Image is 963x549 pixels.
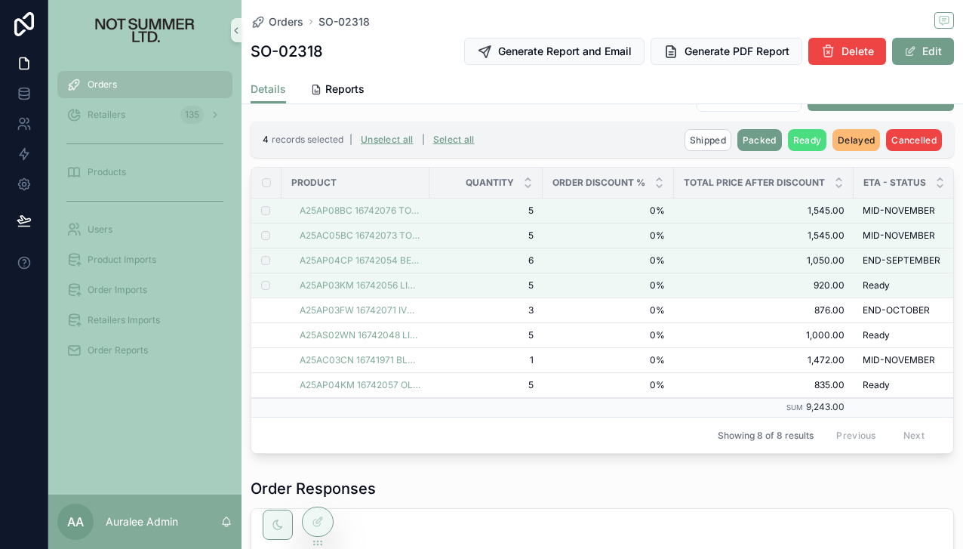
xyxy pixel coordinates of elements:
a: Orders [251,14,303,29]
span: Generate Report and Email [498,44,632,59]
span: Total Price After Discount [684,177,825,189]
a: Retailers135 [57,101,232,128]
span: Reports [325,82,365,97]
a: A25AP04KM 16742057 OLIVE [300,379,420,391]
a: A25AS02WN 16742048 LIGHT BLUE X BEIGE [300,329,420,341]
span: Delete [841,44,874,59]
span: 876.00 [683,304,845,316]
button: Unselect all [355,128,419,152]
a: 1 [438,354,534,366]
span: Orders [88,79,117,91]
a: 5 [438,379,534,391]
a: 0% [552,230,665,242]
a: A25AP08BC 16742076 TOP BLACK [300,205,420,217]
span: Products [88,166,126,178]
span: A25AC05BC 16742073 TOP BLACK [300,230,420,242]
span: Ready [863,379,890,391]
a: Orders [57,71,232,98]
a: 0% [552,205,665,217]
a: 5 [438,230,534,242]
span: MID-NOVEMBER [863,205,935,217]
span: Eta - Status [863,177,926,189]
span: 1,545.00 [683,205,845,217]
a: A25AP03KM 16742056 LIGHT KHAKI [300,279,420,291]
a: 3 [438,304,534,316]
span: AA [67,513,84,531]
a: Product Imports [57,246,232,273]
span: Product Imports [88,254,156,266]
button: Edit [892,38,954,65]
button: Shipped [685,129,731,151]
span: Product [291,177,337,189]
div: scrollable content [48,60,242,384]
a: Ready [863,329,958,341]
a: Reports [310,76,365,106]
a: 0% [552,329,665,341]
div: 135 [180,106,204,124]
button: Select all [428,128,480,152]
span: Order Imports [88,284,147,296]
span: MID-NOVEMBER [863,354,935,366]
span: Retailers [88,109,125,121]
a: 5 [438,329,534,341]
span: records selected [272,134,343,145]
a: END-OCTOBER [863,304,958,316]
button: Generate PDF Report [651,38,802,65]
span: END-SEPTEMBER [863,254,940,267]
a: 5 [438,205,534,217]
span: Details [251,82,286,97]
a: MID-NOVEMBER [863,354,958,366]
span: Users [88,224,112,236]
a: 1,472.00 [683,354,845,366]
button: Delete [808,38,886,65]
a: Order Imports [57,276,232,304]
span: Shipped [690,134,726,146]
a: 0% [552,279,665,291]
button: Generate Report and Email [464,38,645,65]
span: | [349,134,352,145]
span: 1,545.00 [683,230,845,242]
small: Sum [786,403,803,412]
a: A25AP04CP 16742054 BEIGE [300,254,420,267]
span: SO-02318 [318,14,370,29]
img: App logo [69,18,221,42]
a: Order Reports [57,337,232,364]
a: A25AC03CN 16741971 BLACK [300,354,420,366]
span: 0% [552,304,665,316]
a: 1,050.00 [683,254,845,267]
span: Ready [863,329,890,341]
a: Ready [863,279,958,291]
a: Products [57,159,232,186]
a: 920.00 [683,279,845,291]
a: 6 [438,254,534,267]
a: MID-NOVEMBER [863,230,958,242]
a: 835.00 [683,379,845,391]
span: Order Discount % [552,177,645,189]
a: 0% [552,354,665,366]
span: Ready [793,134,822,146]
span: 4 [263,134,269,145]
a: 0% [552,254,665,267]
button: Cancelled [886,129,942,151]
a: Retailers Imports [57,307,232,334]
a: Users [57,216,232,243]
span: Order Reports [88,344,148,356]
h1: Order Responses [251,478,376,499]
span: Delayed [838,134,875,146]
